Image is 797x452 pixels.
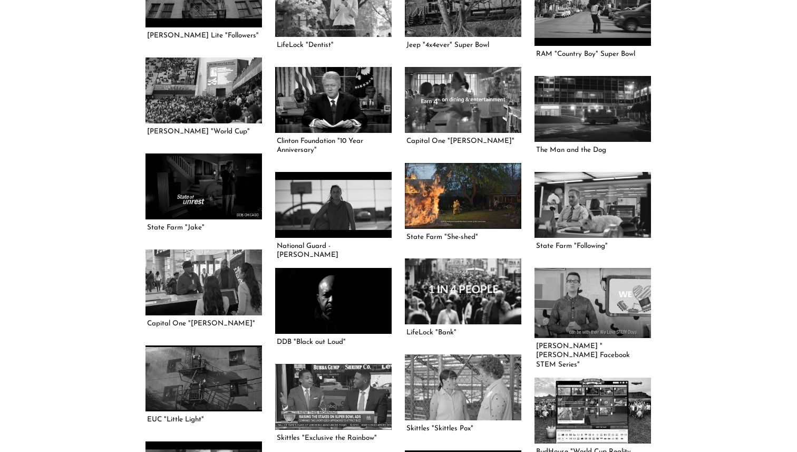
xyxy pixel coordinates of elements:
h5: Jeep "4x4ever" Super Bowl [406,41,520,50]
a: State Farm "She-shed" [405,163,521,228]
h5: Skittles "Skittles Pox" [406,424,520,434]
h5: LifeLock "Dentist" [277,41,390,50]
h5: RAM "Country Boy" Super Bowl [536,50,649,59]
a: Capital One "Taylor Swift" [405,67,521,132]
a: Clinton Foundation "10 Year Anniversary" [275,67,392,132]
a: State Farm "Jake" [145,153,262,219]
a: Emerson "Hank Green Facebook STEM Series" [534,268,651,338]
a: Skittles "Skittles Pox" [405,354,521,420]
a: National Guard - Kathryn Bigelow [275,172,392,237]
h5: The Man and the Dog [536,146,649,155]
h5: LifeLock "Bank" [406,328,520,338]
a: DDB "Black out Loud" [275,268,392,333]
a: Capital One "Barles Charkley" [145,249,262,315]
a: BudHouse "World Cup Reality Show" [534,378,651,443]
h5: Skittles "Exclusive the Rainbow" [277,434,390,443]
h5: DDB "Black out Loud" [277,338,390,347]
a: McDonald's "World Cup" [145,57,262,123]
a: LifeLock "Bank" [405,258,521,324]
h5: Capital One "[PERSON_NAME]" [406,137,520,146]
h5: State Farm "She-shed" [406,233,520,242]
h5: Clinton Foundation "10 Year Anniversary" [277,137,390,155]
a: Skittles "Exclusive the Rainbow" [275,364,392,429]
h5: [PERSON_NAME] "World Cup" [147,127,260,137]
h5: [PERSON_NAME] Lite "Followers" [147,31,260,41]
a: The Man and the Dog [534,76,651,141]
h5: State Farm "Jake" [147,223,260,233]
h5: National Guard - [PERSON_NAME] [277,242,390,260]
h5: State Farm "Following" [536,242,649,251]
a: State Farm "Following" [534,172,651,237]
h5: EUC "Little Light" [147,415,260,425]
h5: [PERSON_NAME] "[PERSON_NAME] Facebook STEM Series" [536,342,649,370]
h5: Capital One "[PERSON_NAME]" [147,319,260,329]
a: EUC "Little Light" [145,345,262,411]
